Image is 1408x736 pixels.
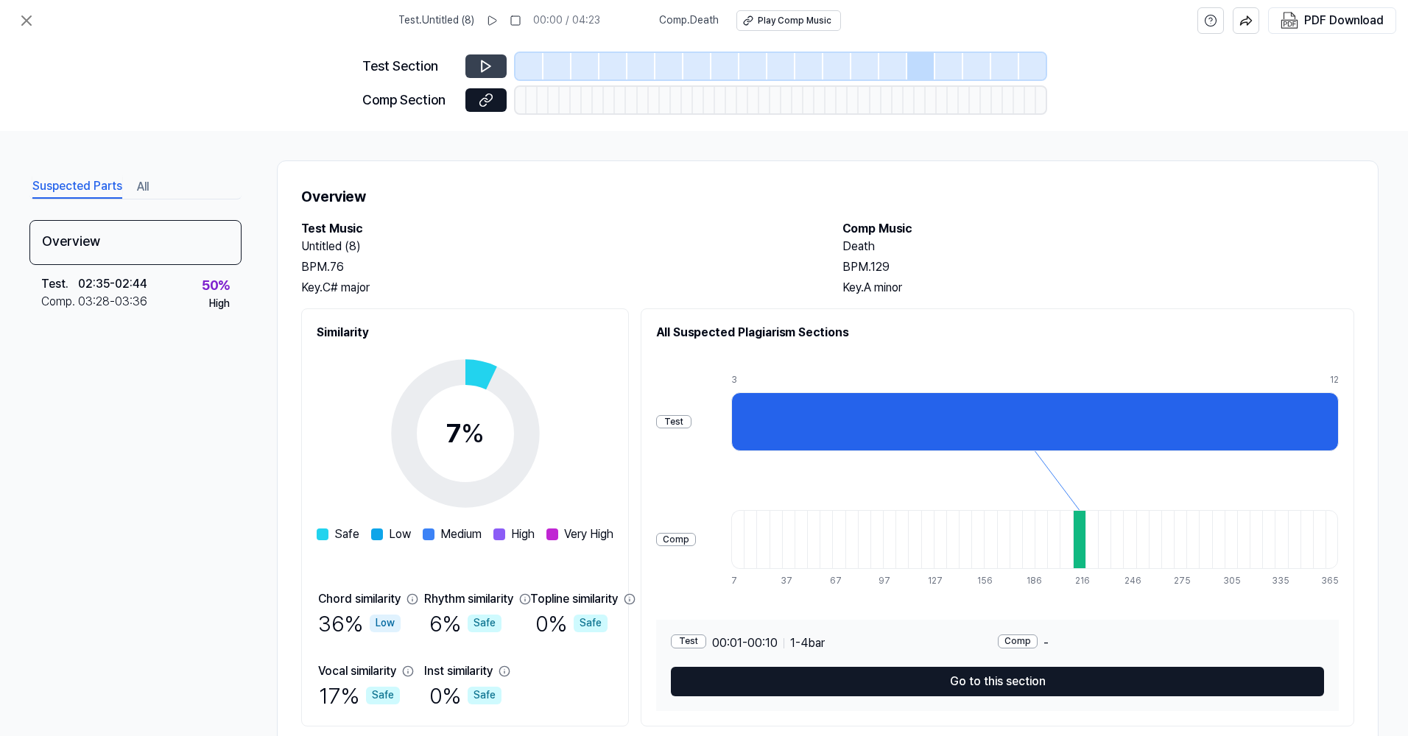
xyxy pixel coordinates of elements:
[468,615,501,632] div: Safe
[1075,575,1088,587] div: 216
[1272,575,1284,587] div: 335
[511,526,535,543] span: High
[301,258,813,276] div: BPM. 76
[574,615,608,632] div: Safe
[758,15,831,27] div: Play Comp Music
[468,687,501,704] div: Safe
[301,220,813,238] h2: Test Music
[842,279,1354,297] div: Key. A minor
[362,56,457,77] div: Test Section
[656,324,1339,342] h2: All Suspected Plagiarism Sections
[659,13,719,28] span: Comp . Death
[671,667,1324,696] button: Go to this section
[998,634,1325,652] div: -
[998,634,1038,648] div: Comp
[781,575,793,587] div: 37
[318,662,396,680] div: Vocal similarity
[842,258,1354,276] div: BPM. 129
[209,297,230,311] div: High
[1204,13,1217,28] svg: help
[1223,575,1236,587] div: 305
[301,185,1354,208] h1: Overview
[1321,575,1339,587] div: 365
[656,415,691,429] div: Test
[731,374,1330,386] div: 3
[137,175,149,199] button: All
[731,575,744,587] div: 7
[1281,12,1298,29] img: PDF Download
[564,526,613,543] span: Very High
[29,220,242,265] div: Overview
[1124,575,1137,587] div: 246
[1239,14,1253,27] img: share
[736,10,841,31] button: Play Comp Music
[656,533,696,547] div: Comp
[334,526,359,543] span: Safe
[440,526,482,543] span: Medium
[301,279,813,297] div: Key. C# major
[78,275,147,293] div: 02:35 - 02:44
[533,13,600,28] div: 00:00 / 04:23
[446,414,485,453] div: 7
[318,608,401,639] div: 36 %
[1027,575,1039,587] div: 186
[41,275,78,293] div: Test .
[790,634,825,652] span: 1 - 4 bar
[318,590,401,608] div: Chord similarity
[712,634,778,652] span: 00:01 - 00:10
[319,680,400,711] div: 17 %
[32,175,122,199] button: Suspected Parts
[530,590,618,608] div: Topline similarity
[424,590,513,608] div: Rhythm similarity
[370,615,401,632] div: Low
[389,526,411,543] span: Low
[429,608,501,639] div: 6 %
[41,293,78,311] div: Comp .
[842,220,1354,238] h2: Comp Music
[1330,374,1339,386] div: 12
[1197,7,1224,34] button: help
[1304,11,1384,30] div: PDF Download
[301,238,813,255] h2: Untitled (8)
[366,687,400,704] div: Safe
[928,575,940,587] div: 127
[977,575,990,587] div: 156
[317,324,613,342] h2: Similarity
[842,238,1354,255] h2: Death
[202,275,230,297] div: 50 %
[398,13,474,28] span: Test . Untitled (8)
[1278,8,1387,33] button: PDF Download
[424,662,493,680] div: Inst similarity
[671,634,706,648] div: Test
[1174,575,1186,587] div: 275
[879,575,891,587] div: 97
[362,90,457,111] div: Comp Section
[535,608,608,639] div: 0 %
[429,680,501,711] div: 0 %
[461,417,485,449] span: %
[78,293,147,311] div: 03:28 - 03:36
[830,575,842,587] div: 67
